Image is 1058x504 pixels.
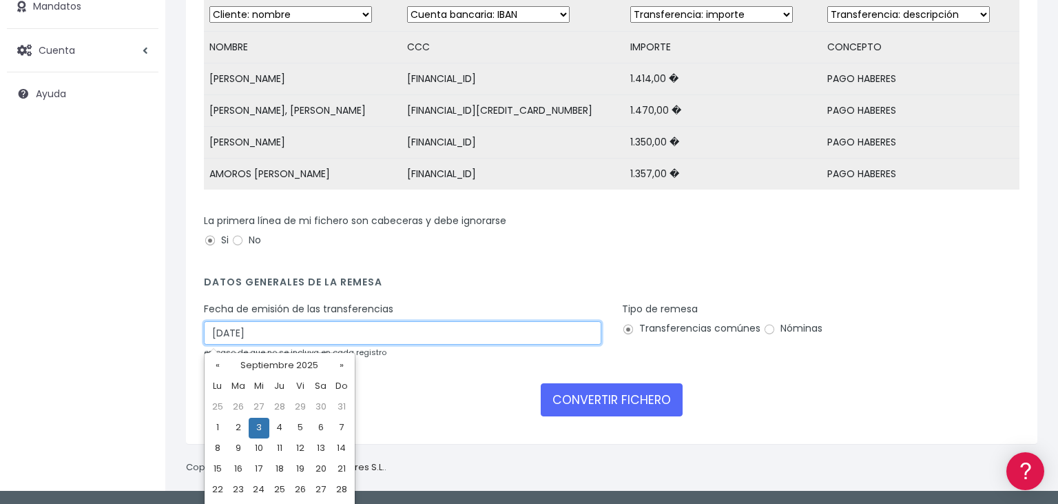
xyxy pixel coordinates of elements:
[204,233,229,248] label: Si
[14,331,262,344] div: Programadores
[269,439,290,459] td: 11
[822,127,1019,159] td: PAGO HABERES
[228,418,249,439] td: 2
[207,397,228,418] td: 25
[249,418,269,439] td: 3
[14,239,262,260] a: Perfiles de empresas
[763,321,822,336] label: Nóminas
[402,127,625,159] td: [FINANCIAL_ID]
[290,439,311,459] td: 12
[36,87,66,101] span: Ayuda
[14,196,262,217] a: Problemas habituales
[249,397,269,418] td: 27
[822,159,1019,190] td: PAGO HABERES
[625,32,822,63] td: IMPORTE
[14,296,262,317] a: General
[186,461,386,475] p: Copyright © 2025 .
[290,397,311,418] td: 29
[311,376,331,397] th: Sa
[269,397,290,418] td: 28
[331,356,352,376] th: »
[331,418,352,439] td: 7
[822,95,1019,127] td: PAGO HABERES
[311,439,331,459] td: 13
[189,397,265,410] a: POWERED BY ENCHANT
[331,376,352,397] th: Do
[204,159,402,190] td: AMOROS [PERSON_NAME]
[228,376,249,397] th: Ma
[402,63,625,95] td: [FINANCIAL_ID]
[228,397,249,418] td: 26
[228,356,331,376] th: Septiembre 2025
[204,63,402,95] td: [PERSON_NAME]
[331,459,352,480] td: 21
[311,418,331,439] td: 6
[207,376,228,397] th: Lu
[269,376,290,397] th: Ju
[331,439,352,459] td: 14
[14,174,262,196] a: Formatos
[311,397,331,418] td: 30
[207,418,228,439] td: 1
[14,369,262,393] button: Contáctanos
[7,79,158,108] a: Ayuda
[402,159,625,190] td: [FINANCIAL_ID]
[14,96,262,109] div: Información general
[622,321,760,336] label: Transferencias comúnes
[290,459,311,480] td: 19
[311,459,331,480] td: 20
[228,439,249,459] td: 9
[625,95,822,127] td: 1.470,00 �
[207,356,228,376] th: «
[822,63,1019,95] td: PAGO HABERES
[204,302,393,316] label: Fecha de emisión de las transferencias
[14,274,262,287] div: Facturación
[290,376,311,397] th: Vi
[625,63,822,95] td: 1.414,00 �
[204,214,506,228] label: La primera línea de mi fichero son cabeceras y debe ignorarse
[269,459,290,480] td: 18
[228,480,249,501] td: 23
[231,233,261,248] label: No
[331,480,352,501] td: 28
[228,459,249,480] td: 16
[204,95,402,127] td: [PERSON_NAME], [PERSON_NAME]
[311,480,331,501] td: 27
[14,352,262,374] a: API
[249,376,269,397] th: Mi
[207,480,228,501] td: 22
[14,152,262,165] div: Convertir ficheros
[622,302,698,316] label: Tipo de remesa
[331,397,352,418] td: 31
[207,459,228,480] td: 15
[822,32,1019,63] td: CONCEPTO
[204,127,402,159] td: [PERSON_NAME]
[541,383,683,416] button: CONVERTIR FICHERO
[269,418,290,439] td: 4
[204,276,1019,295] h4: Datos generales de la remesa
[249,480,269,501] td: 24
[249,439,269,459] td: 10
[204,32,402,63] td: NOMBRE
[269,480,290,501] td: 25
[625,159,822,190] td: 1.357,00 �
[625,127,822,159] td: 1.350,00 �
[204,347,386,358] small: en caso de que no se incluya en cada registro
[7,36,158,65] a: Cuenta
[207,439,228,459] td: 8
[39,43,75,57] span: Cuenta
[290,418,311,439] td: 5
[14,217,262,239] a: Videotutoriales
[14,117,262,139] a: Información general
[290,480,311,501] td: 26
[402,32,625,63] td: CCC
[249,459,269,480] td: 17
[402,95,625,127] td: [FINANCIAL_ID][CREDIT_CARD_NUMBER]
